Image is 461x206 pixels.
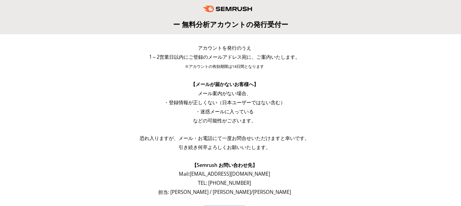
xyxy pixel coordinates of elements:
span: 【メールが届かないお客様へ】 [191,81,259,88]
span: 【Semrush お問い合わせ先】 [192,162,257,168]
span: ー 無料分析アカウントの発行受付ー [173,19,288,29]
span: TEL: [PHONE_NUMBER] [198,180,251,186]
span: ・登録情報が正しくない（日本ユーザーではない含む） [164,99,285,106]
span: メール案内がない場合、 [198,90,251,97]
span: 引き続き何卒よろしくお願いいたします。 [179,144,271,151]
span: 1～2営業日以内にご登録のメールアドレス宛に、ご案内いたします。 [149,54,300,60]
span: 恐れ入りますが、メール・お電話にて一度お問合せいただけますと幸いです。 [140,135,309,141]
span: Mail: [EMAIL_ADDRESS][DOMAIN_NAME] [179,171,270,177]
span: などの可能性がございます。 [193,117,256,124]
span: ※アカウントの有効期限は14日間となります [185,64,264,69]
span: アカウントを発行のうえ [198,45,251,51]
span: 担当: [PERSON_NAME] / [PERSON_NAME]/[PERSON_NAME] [158,189,291,195]
span: ・迷惑メールに入っている [195,108,254,115]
